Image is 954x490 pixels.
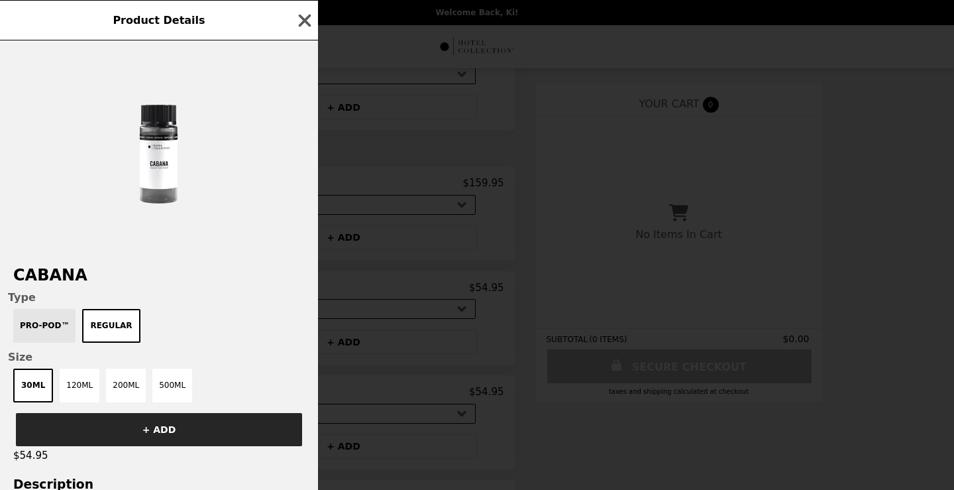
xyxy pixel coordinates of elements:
button: + ADD [16,413,302,446]
button: 120mL [60,369,99,402]
span: Type [8,291,310,304]
button: 200mL [106,369,146,402]
span: Size [8,351,310,363]
span: Product Details [113,14,205,27]
button: 30mL [13,369,53,402]
button: 500mL [152,369,192,402]
button: Regular [82,309,140,343]
img: Regular / 30mL [60,54,258,253]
